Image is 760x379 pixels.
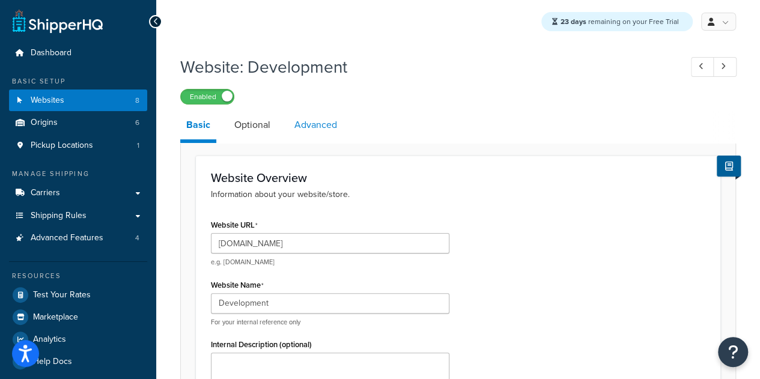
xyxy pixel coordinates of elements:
span: Advanced Features [31,233,103,243]
button: Show Help Docs [717,156,741,177]
span: Carriers [31,188,60,198]
span: Origins [31,118,58,128]
a: Basic [180,111,216,143]
span: 1 [137,141,139,151]
a: Test Your Rates [9,284,147,306]
a: Next Record [713,57,737,77]
span: Shipping Rules [31,211,87,221]
label: Website Name [211,280,264,290]
label: Enabled [181,89,234,104]
a: Marketplace [9,306,147,328]
p: e.g. [DOMAIN_NAME] [211,258,449,267]
span: Pickup Locations [31,141,93,151]
li: Origins [9,112,147,134]
label: Website URL [211,220,258,230]
a: Optional [228,111,276,139]
span: Marketplace [33,312,78,323]
a: Shipping Rules [9,205,147,227]
a: Carriers [9,182,147,204]
li: Websites [9,89,147,112]
a: Websites8 [9,89,147,112]
span: Dashboard [31,48,71,58]
span: 6 [135,118,139,128]
strong: 23 days [561,16,586,27]
a: Previous Record [691,57,714,77]
a: Dashboard [9,42,147,64]
p: For your internal reference only [211,318,449,327]
button: Open Resource Center [718,337,748,367]
h1: Website: Development [180,55,669,79]
div: Manage Shipping [9,169,147,179]
span: Analytics [33,335,66,345]
li: Pickup Locations [9,135,147,157]
p: Information about your website/store. [211,188,705,201]
li: Advanced Features [9,227,147,249]
span: Help Docs [33,357,72,367]
span: Websites [31,96,64,106]
a: Origins6 [9,112,147,134]
label: Internal Description (optional) [211,340,312,349]
a: Advanced Features4 [9,227,147,249]
div: Resources [9,271,147,281]
a: Advanced [288,111,343,139]
a: Pickup Locations1 [9,135,147,157]
span: 4 [135,233,139,243]
span: remaining on your Free Trial [561,16,679,27]
span: Test Your Rates [33,290,91,300]
a: Help Docs [9,351,147,372]
a: Analytics [9,329,147,350]
h3: Website Overview [211,171,705,184]
div: Basic Setup [9,76,147,86]
span: 8 [135,96,139,106]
